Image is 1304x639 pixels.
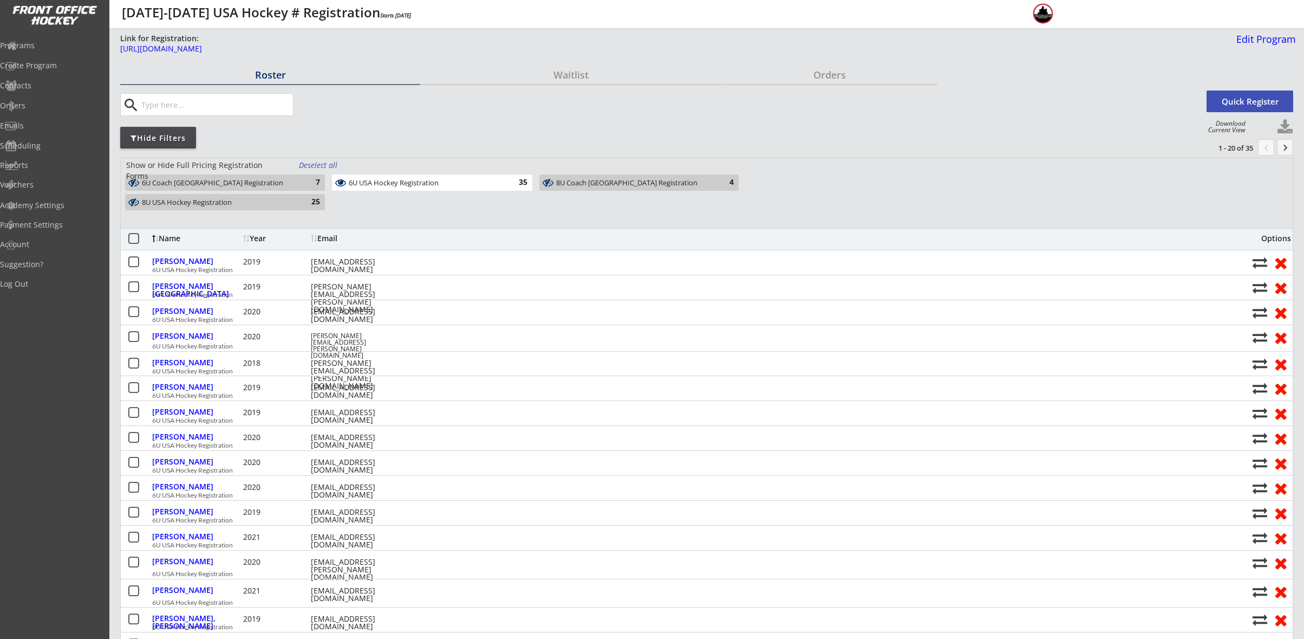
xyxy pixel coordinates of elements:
[311,409,408,424] div: [EMAIL_ADDRESS][DOMAIN_NAME]
[298,177,320,188] div: 7
[1253,406,1267,421] button: Move player
[152,542,1247,548] div: 6U USA Hockey Registration
[556,178,709,189] div: 8U Coach USA Registration
[152,599,1247,606] div: 6U USA Hockey Registration
[1197,143,1253,153] div: 1 - 20 of 35
[152,307,240,315] div: [PERSON_NAME]
[349,179,503,188] div: 6U USA Hockey Registration
[1253,481,1267,495] button: Move player
[1253,255,1267,270] button: Move player
[506,177,527,188] div: 35
[152,624,1247,630] div: 6U USA Hockey Registration
[142,198,296,208] div: 8U USA Hockey Registration
[152,257,240,265] div: [PERSON_NAME]
[152,368,1247,375] div: 6U USA Hockey Registration
[421,70,721,80] div: Waitlist
[1270,455,1290,472] button: Remove from roster (no refund)
[152,458,240,466] div: [PERSON_NAME]
[243,258,308,266] div: 2019
[1270,554,1290,571] button: Remove from roster (no refund)
[311,308,408,323] div: [EMAIL_ADDRESS][DOMAIN_NAME]
[380,11,411,19] em: Starts [DATE]
[139,94,293,115] input: Type here...
[1253,556,1267,570] button: Move player
[311,483,408,499] div: [EMAIL_ADDRESS][DOMAIN_NAME]
[142,198,296,207] div: 8U USA Hockey Registration
[1270,430,1290,447] button: Remove from roster (no refund)
[1253,456,1267,470] button: Move player
[243,333,308,340] div: 2020
[556,179,709,188] div: 8U Coach [GEOGRAPHIC_DATA] Registration
[142,178,296,189] div: 6U Coach USA Registration
[298,197,320,208] div: 25
[311,533,408,548] div: [EMAIL_ADDRESS][DOMAIN_NAME]
[1253,280,1267,295] button: Move player
[1270,611,1290,628] button: Remove from roster (no refund)
[1232,34,1296,44] div: Edit Program
[120,45,666,53] div: [URL][DOMAIN_NAME]
[120,33,200,44] div: Link for Registration:
[152,467,1247,474] div: 6U USA Hockey Registration
[1270,254,1290,271] button: Remove from roster (no refund)
[1270,380,1290,397] button: Remove from roster (no refund)
[152,558,240,565] div: [PERSON_NAME]
[311,459,408,474] div: [EMAIL_ADDRESS][DOMAIN_NAME]
[152,392,1247,399] div: 6U USA Hockey Registration
[1253,612,1267,627] button: Move player
[311,434,408,449] div: [EMAIL_ADDRESS][DOMAIN_NAME]
[126,160,285,181] div: Show or Hide Full Pricing Registration Forms
[1270,405,1290,422] button: Remove from roster (no refund)
[152,317,1247,323] div: 6U USA Hockey Registration
[311,283,408,313] div: [PERSON_NAME][EMAIL_ADDRESS][PERSON_NAME][DOMAIN_NAME]
[1207,91,1293,112] button: Quick Register
[152,292,1247,298] div: 6U USA Hockey Registration
[712,177,734,188] div: 4
[299,160,339,171] div: Deselect all
[152,267,1247,273] div: 6U USA Hockey Registration
[311,615,408,630] div: [EMAIL_ADDRESS][DOMAIN_NAME]
[120,133,196,144] div: Hide Filters
[1277,139,1293,156] button: keyboard_arrow_right
[152,359,240,366] div: [PERSON_NAME]
[152,615,240,630] div: [PERSON_NAME], [PERSON_NAME]
[243,308,308,315] div: 2020
[1270,329,1290,346] button: Remove from roster (no refund)
[243,434,308,441] div: 2020
[1253,305,1267,320] button: Move player
[152,332,240,340] div: [PERSON_NAME]
[1270,356,1290,372] button: Remove from roster (no refund)
[243,459,308,466] div: 2020
[152,586,240,594] div: [PERSON_NAME]
[243,384,308,391] div: 2019
[1270,505,1290,521] button: Remove from roster (no refund)
[311,384,408,399] div: [EMAIL_ADDRESS][DOMAIN_NAME]
[1270,304,1290,321] button: Remove from roster (no refund)
[243,235,308,242] div: Year
[243,409,308,416] div: 2019
[1253,330,1267,345] button: Move player
[243,558,308,566] div: 2020
[152,483,240,490] div: [PERSON_NAME]
[243,533,308,541] div: 2021
[1270,530,1290,546] button: Remove from roster (no refund)
[152,508,240,515] div: [PERSON_NAME]
[1253,357,1267,371] button: Move player
[243,359,308,367] div: 2018
[311,235,408,242] div: Email
[1270,583,1290,600] button: Remove from roster (no refund)
[243,587,308,595] div: 2021
[243,615,308,623] div: 2019
[1253,431,1267,446] button: Move player
[152,417,1247,424] div: 6U USA Hockey Registration
[243,483,308,491] div: 2020
[152,343,1247,350] div: 6U USA Hockey Registration
[120,70,420,80] div: Roster
[152,517,1247,524] div: 6U USA Hockey Registration
[152,433,240,441] div: [PERSON_NAME]
[1270,279,1290,296] button: Remove from roster (no refund)
[311,258,408,273] div: [EMAIL_ADDRESS][DOMAIN_NAME]
[152,282,240,298] div: [PERSON_NAME][GEOGRAPHIC_DATA]
[311,558,408,581] div: [EMAIL_ADDRESS][PERSON_NAME][DOMAIN_NAME]
[1253,531,1267,545] button: Move player
[152,571,1247,577] div: 6U USA Hockey Registration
